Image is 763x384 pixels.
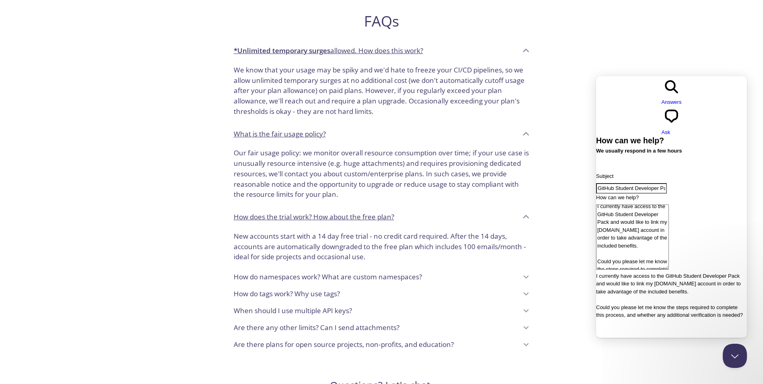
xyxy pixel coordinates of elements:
p: How does the trial work? How about the free plan? [234,212,394,222]
p: New accounts start with a 14 day free trial - no credit card required. After the 14 days, account... [234,231,530,262]
div: How do namespaces work? What are custom namespaces? [227,268,536,285]
p: Our fair usage policy: we monitor overall resource consumption over time; if your use case is unu... [234,148,530,200]
p: Are there any other limits? Can I send attachments? [234,322,399,333]
div: Are there any other limits? Can I send attachments? [227,319,536,336]
div: How does the trial work? How about the free plan? [227,206,536,228]
div: When should I use multiple API keys? [227,302,536,319]
strong: *Unlimited temporary surges [234,46,330,55]
p: When should I use multiple API keys? [234,306,352,316]
div: *Unlimited temporary surgesallowed. How does this work? [227,62,536,123]
div: *Unlimited temporary surgesallowed. How does this work? [227,145,536,206]
div: How does the trial work? How about the free plan? [227,228,536,268]
p: Are there plans for open source projects, non-profits, and education? [234,339,454,350]
p: What is the fair usage policy? [234,129,326,139]
div: *Unlimited temporary surgesallowed. How does this work? [227,40,536,62]
p: We know that your usage may be spiky and we'd hate to freeze your CI/CD pipelines, so we allow un... [234,65,530,117]
div: Are there plans for open source projects, non-profits, and education? [227,336,536,353]
p: How do tags work? Why use tags? [234,289,340,299]
iframe: Help Scout Beacon - Live Chat, Contact Form, and Knowledge Base [596,76,747,338]
div: What is the fair usage policy? [227,123,536,145]
div: How do tags work? Why use tags? [227,285,536,302]
iframe: Help Scout Beacon - Close [723,344,747,368]
p: allowed. How does this work? [234,45,423,56]
p: How do namespaces work? What are custom namespaces? [234,272,422,282]
h2: FAQs [227,12,536,30]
